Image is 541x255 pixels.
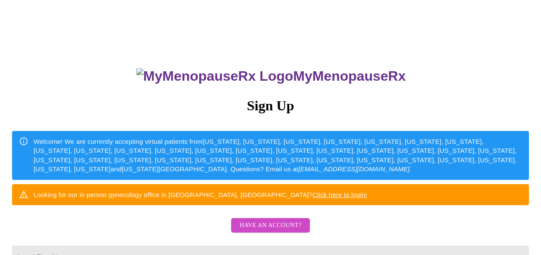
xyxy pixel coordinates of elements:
div: Welcome! We are currently accepting virtual patients from [US_STATE], [US_STATE], [US_STATE], [US... [34,134,522,177]
div: Looking for our in person gynecology office in [GEOGRAPHIC_DATA], [GEOGRAPHIC_DATA]? [34,187,367,203]
button: Have an account? [231,218,310,233]
span: Have an account? [240,220,301,231]
h3: Sign Up [12,98,529,114]
img: MyMenopauseRx Logo [136,68,293,84]
em: [EMAIL_ADDRESS][DOMAIN_NAME] [298,165,410,173]
a: Have an account? [229,228,312,235]
a: Click here to login! [312,191,367,198]
h3: MyMenopauseRx [13,68,529,84]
